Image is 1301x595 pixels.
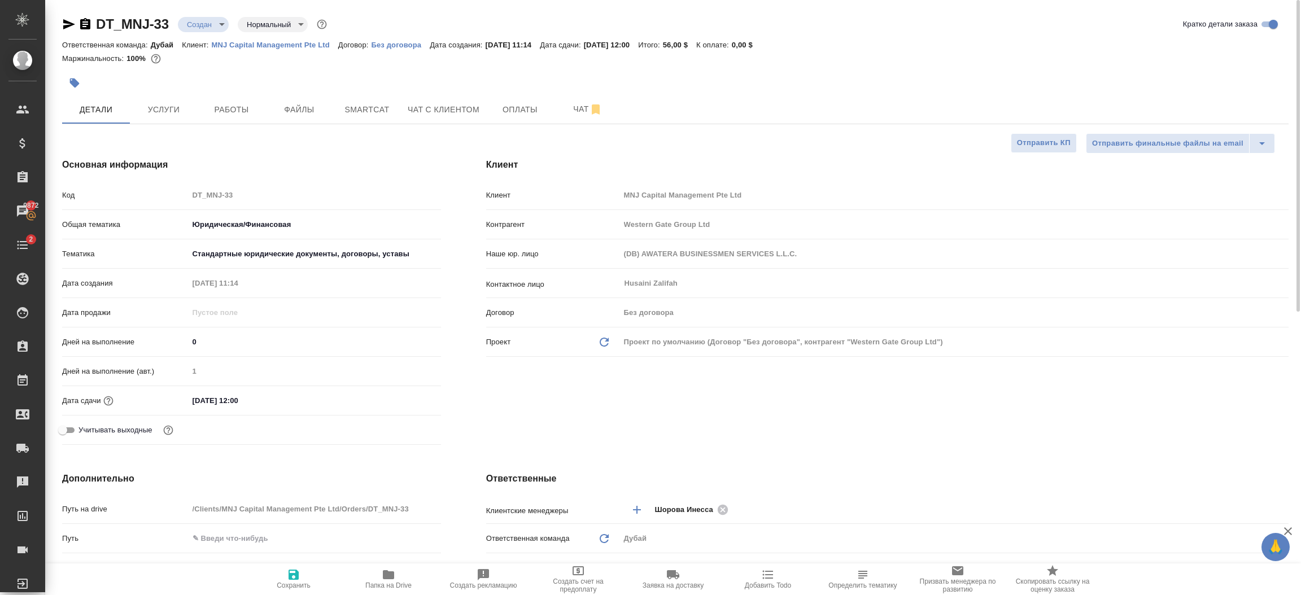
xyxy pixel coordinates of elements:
button: Отправить финальные файлы на email [1086,133,1250,154]
p: Дней на выполнение (авт.) [62,366,189,377]
svg: Отписаться [589,103,603,116]
p: Клиент [486,190,620,201]
span: Оплаты [493,103,547,117]
p: Контрагент [486,219,620,230]
span: Определить тематику [828,581,897,589]
button: 🙏 [1261,533,1290,561]
button: Определить тематику [815,563,910,595]
input: ✎ Введи что-нибудь [189,392,287,409]
input: ✎ Введи что-нибудь [189,334,441,350]
p: Ответственная команда [486,533,570,544]
button: Выбери, если сб и вс нужно считать рабочими днями для выполнения заказа. [161,423,176,438]
div: Юридическая/Финансовая [189,215,441,234]
button: Сохранить [246,563,341,595]
span: 🙏 [1266,535,1285,559]
p: [DATE] 12:00 [584,41,639,49]
p: [DATE] 11:14 [486,41,540,49]
p: Итого: [638,41,662,49]
a: 2 [3,231,42,259]
span: Работы [204,103,259,117]
p: 100% [126,54,149,63]
span: Добавить Todo [745,581,791,589]
input: Пустое поле [189,275,287,291]
span: Отправить финальные файлы на email [1092,137,1243,150]
div: Шорова Инесса [655,502,732,517]
span: Чат с клиентом [408,103,479,117]
span: Заявка на доставку [643,581,704,589]
button: Если добавить услуги и заполнить их объемом, то дата рассчитается автоматически [101,393,116,408]
a: MNJ Capital Management Pte Ltd [212,40,338,49]
p: Наше юр. лицо [486,248,620,260]
span: Скопировать ссылку на оценку заказа [1012,577,1093,593]
div: Создан [178,17,229,32]
p: Договор: [338,41,372,49]
div: Дубай [620,529,1289,548]
div: ✎ Введи что-нибудь [193,562,427,574]
p: Дубай [151,41,182,49]
p: Дата создания [62,278,189,289]
p: Дата сдачи: [540,41,583,49]
button: Отправить КП [1011,133,1077,153]
p: Тематика [62,248,189,260]
span: Сохранить [277,581,311,589]
span: Учитывать выходные [78,425,152,436]
p: 56,00 $ [663,41,696,49]
button: Нормальный [243,20,294,29]
span: Файлы [272,103,326,117]
span: Шорова Инесса [655,504,720,515]
button: Скопировать ссылку [78,17,92,31]
input: Пустое поле [620,246,1289,262]
span: Smartcat [340,103,394,117]
h4: Основная информация [62,158,441,172]
h4: Ответственные [486,472,1289,485]
input: Пустое поле [620,304,1289,321]
div: Стандартные юридические документы, договоры, уставы [189,244,441,264]
h4: Клиент [486,158,1289,172]
button: Open [1282,509,1285,511]
input: Пустое поле [189,304,287,321]
div: split button [1086,133,1275,154]
span: Создать рекламацию [450,581,517,589]
input: Пустое поле [189,187,441,203]
button: Папка на Drive [341,563,436,595]
div: Создан [238,17,308,32]
span: Отправить КП [1017,137,1071,150]
p: Дата создания: [430,41,485,49]
span: Кратко детали заказа [1183,19,1258,30]
p: Контактное лицо [486,279,620,290]
p: Путь [62,533,189,544]
div: Проект по умолчанию (Договор "Без договора", контрагент "Western Gate Group Ltd") [620,333,1289,352]
a: Без договора [372,40,430,49]
p: MNJ Capital Management Pte Ltd [212,41,338,49]
span: Проектная группа [503,562,564,574]
p: Путь на drive [62,504,189,515]
input: Пустое поле [189,501,441,517]
span: Детали [69,103,123,117]
span: Чат [561,102,615,116]
span: Призвать менеджера по развитию [917,577,998,593]
p: Ответственная команда: [62,41,151,49]
p: Договор [486,307,620,318]
div: ✎ Введи что-нибудь [189,558,441,577]
p: Маржинальность: [62,54,126,63]
p: Общая тематика [62,219,189,230]
button: Добавить менеджера [623,496,650,523]
button: Призвать менеджера по развитию [910,563,1005,595]
p: Дней на выполнение [62,336,189,348]
p: Без договора [372,41,430,49]
a: DT_MNJ-33 [96,16,169,32]
span: Папка на Drive [365,581,412,589]
button: Доп статусы указывают на важность/срочность заказа [315,17,329,32]
span: Услуги [137,103,191,117]
button: Добавить тэг [62,71,87,95]
p: Проект [486,336,511,348]
input: Пустое поле [189,363,441,379]
button: Заявка на доставку [626,563,721,595]
p: 0,00 $ [732,41,761,49]
button: Создать рекламацию [436,563,531,595]
input: Пустое поле [620,216,1289,233]
button: Создан [184,20,215,29]
input: Пустое поле [620,187,1289,203]
p: Клиентские менеджеры [486,505,620,517]
input: ✎ Введи что-нибудь [189,530,441,546]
